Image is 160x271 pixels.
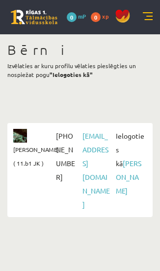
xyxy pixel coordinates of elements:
a: [PERSON_NAME] [116,159,141,195]
span: 0 [91,12,101,22]
b: "Ielogoties kā" [50,71,93,78]
span: [PERSON_NAME] ( 11.b1 JK ) [13,143,59,170]
span: [PHONE_NUMBER] [53,129,80,184]
a: 0 xp [91,12,113,20]
h1: Bērni [7,42,153,58]
a: [EMAIL_ADDRESS][DOMAIN_NAME] [82,131,110,209]
img: Marta Cekula [13,129,27,143]
a: Rīgas 1. Tālmācības vidusskola [11,10,57,25]
span: xp [102,12,108,20]
span: mP [78,12,86,20]
span: 0 [67,12,77,22]
span: Ielogoties kā [113,129,147,197]
p: Izvēlaties ar kuru profilu vēlaties pieslēgties un nospiežat pogu [7,61,153,79]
